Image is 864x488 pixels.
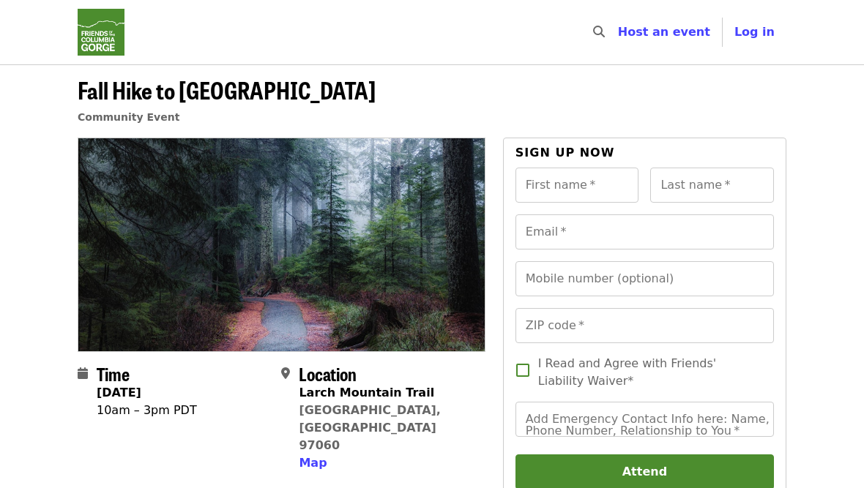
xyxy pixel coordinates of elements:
[299,454,327,472] button: Map
[618,25,710,39] a: Host an event
[515,402,774,437] input: Add Emergency Contact Info here: Name, Phone Number, Relationship to You
[299,361,357,386] span: Location
[734,25,775,39] span: Log in
[78,72,376,107] span: Fall Hike to [GEOGRAPHIC_DATA]
[299,403,441,452] a: [GEOGRAPHIC_DATA], [GEOGRAPHIC_DATA] 97060
[97,361,130,386] span: Time
[723,18,786,47] button: Log in
[281,367,290,380] i: map-marker-alt icon
[593,25,605,39] i: search icon
[299,386,434,399] strong: Larch Mountain Trail
[97,386,141,399] strong: [DATE]
[299,456,327,470] span: Map
[78,9,124,56] img: Friends Of The Columbia Gorge - Home
[515,261,774,296] input: Mobile number (optional)
[650,168,774,203] input: Last name
[515,308,774,343] input: ZIP code
[97,402,197,419] div: 10am – 3pm PDT
[515,168,639,203] input: First name
[78,367,88,380] i: calendar icon
[78,138,485,350] img: Fall Hike to Larch Mountain Crater organized by Friends Of The Columbia Gorge
[614,15,625,50] input: Search
[515,146,615,159] span: Sign up now
[515,214,774,249] input: Email
[538,355,762,390] span: I Read and Agree with Friends' Liability Waiver*
[78,111,179,123] a: Community Event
